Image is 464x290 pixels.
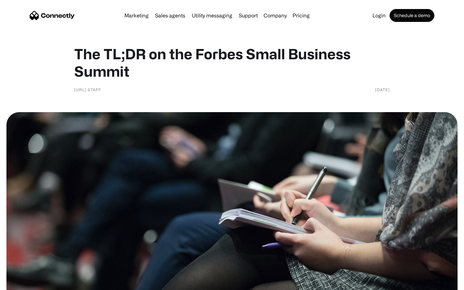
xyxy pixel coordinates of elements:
[6,279,39,288] aside: Language selected: English
[122,13,151,18] a: Marketing
[264,11,287,20] div: Company
[152,13,188,18] a: Sales agents
[370,13,388,18] a: Login
[290,13,312,18] a: Pricing
[74,45,390,80] h1: The TL;DR on the Forbes Small Business Summit
[13,279,39,288] ul: Language list
[236,13,260,18] a: Support
[74,86,101,93] div: [URL] Staff
[375,86,390,93] div: [DATE]
[390,9,434,22] a: Schedule a demo
[189,13,235,18] a: Utility messaging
